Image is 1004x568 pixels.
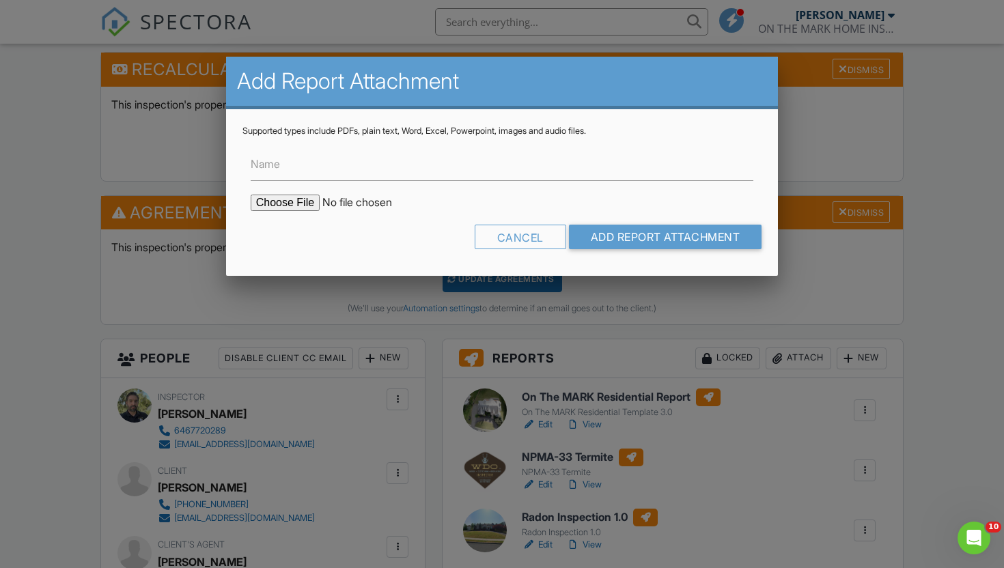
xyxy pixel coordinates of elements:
[251,156,280,171] label: Name
[475,225,566,249] div: Cancel
[986,522,1001,532] span: 10
[569,225,762,249] input: Add Report Attachment
[242,126,762,137] div: Supported types include PDFs, plain text, Word, Excel, Powerpoint, images and audio files.
[958,522,990,554] iframe: Intercom live chat
[237,68,768,95] h2: Add Report Attachment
